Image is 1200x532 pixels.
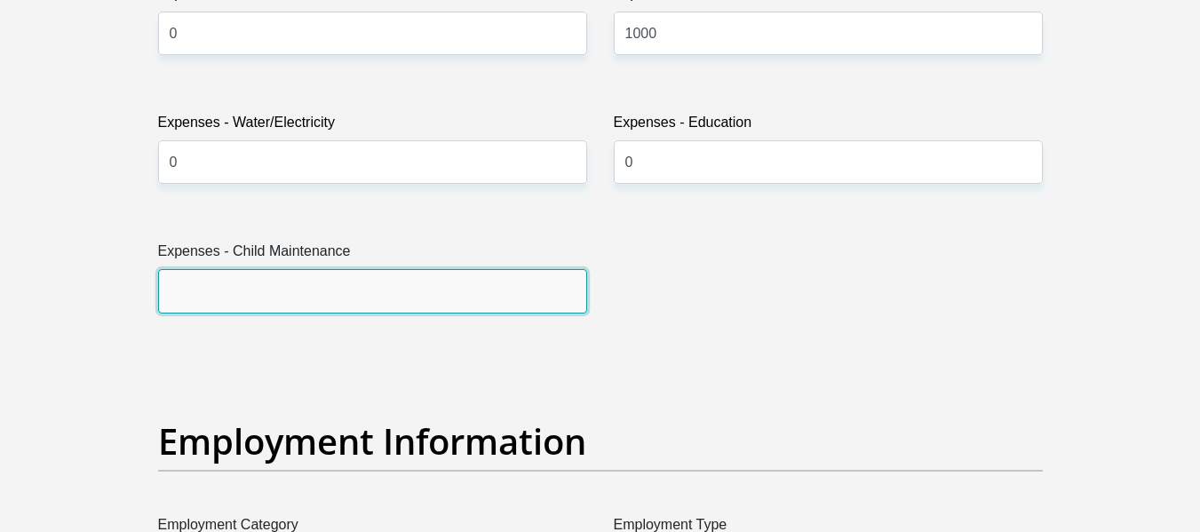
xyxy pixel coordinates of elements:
label: Expenses - Water/Electricity [158,112,587,140]
input: Expenses - Food [614,12,1043,55]
input: Expenses - Water/Electricity [158,140,587,184]
input: Expenses - Medical [158,12,587,55]
input: Expenses - Education [614,140,1043,184]
h2: Employment Information [158,420,1043,463]
label: Expenses - Child Maintenance [158,241,587,269]
label: Expenses - Education [614,112,1043,140]
input: Expenses - Child Maintenance [158,269,587,313]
